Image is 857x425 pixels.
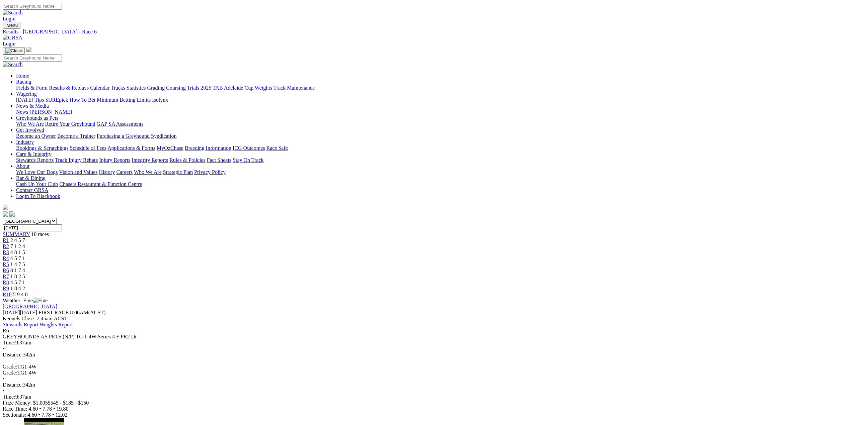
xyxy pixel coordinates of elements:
[3,243,9,249] span: R2
[16,121,849,127] div: Greyhounds as Pets
[3,255,9,261] span: R4
[45,97,68,103] a: SUREpick
[16,181,849,187] div: Bar & Dining
[52,412,54,418] span: •
[3,3,62,10] input: Search
[157,145,183,151] a: MyOzChase
[3,268,9,273] a: R6
[255,85,272,91] a: Weights
[38,412,40,418] span: •
[16,91,37,97] a: Wagering
[10,243,25,249] span: 7 1 2 4
[233,157,263,163] a: Stay On Track
[3,352,849,358] div: 342m
[10,237,25,243] span: 2 4 5 7
[99,169,115,175] a: History
[3,47,25,55] button: Toggle navigation
[3,376,5,382] span: •
[127,85,146,91] a: Statistics
[42,412,51,418] span: 7.78
[57,406,69,412] span: 19.80
[3,231,30,237] span: SUMMARY
[27,412,37,418] span: 4.60
[53,406,55,412] span: •
[3,298,48,303] span: Weather: Fine
[16,103,49,109] a: News & Media
[16,133,56,139] a: Become an Owner
[3,274,9,279] a: R7
[233,145,265,151] a: ICG Outcomes
[3,388,5,394] span: •
[9,211,15,217] img: twitter.svg
[3,261,9,267] a: R5
[266,145,288,151] a: Race Safe
[28,406,38,412] span: 4.60
[3,286,9,291] a: R9
[3,224,62,231] input: Select date
[151,133,176,139] a: Syndication
[16,163,29,169] a: About
[3,364,17,369] span: Grade:
[187,85,199,91] a: Trials
[38,310,105,315] span: 8:06AM(ACST)
[55,412,67,418] span: 12.02
[16,175,46,181] a: Bar & Dining
[10,280,25,285] span: 4 5 7 1
[16,121,44,127] a: Who We Are
[169,157,206,163] a: Rules & Policies
[10,268,25,273] span: 8 1 7 4
[16,97,44,103] a: [DATE] Tips
[111,85,125,91] a: Tracks
[3,280,9,285] a: R8
[3,370,17,376] span: Grade:
[3,364,849,370] div: TG1-4W
[3,400,849,406] div: Prize Money: $1,005
[55,157,98,163] a: Track Injury Rebate
[3,16,15,21] a: Login
[207,157,231,163] a: Fact Sheets
[43,406,52,412] span: 7.78
[10,261,25,267] span: 1 4 7 5
[194,169,226,175] a: Privacy Policy
[90,85,109,91] a: Calendar
[3,249,9,255] span: R3
[166,85,186,91] a: Coursing
[3,394,849,400] div: 9:37am
[16,145,68,151] a: Bookings & Scratchings
[16,109,28,115] a: News
[99,157,130,163] a: Injury Reports
[16,73,29,79] a: Home
[97,97,151,103] a: Minimum Betting Limits
[59,169,97,175] a: Vision and Values
[3,211,8,217] img: facebook.svg
[5,48,22,54] img: Close
[70,97,96,103] a: How To Bet
[147,85,165,91] a: Grading
[3,340,849,346] div: 9:37am
[3,370,849,376] div: TG1-4W
[3,382,23,388] span: Distance:
[3,29,849,35] a: Results - [GEOGRAPHIC_DATA] - Race 6
[49,85,89,91] a: Results & Replays
[39,406,41,412] span: •
[3,406,27,412] span: Race Time:
[16,109,849,115] div: News & Media
[201,85,253,91] a: 2025 TAB Adelaide Cup
[107,145,155,151] a: Applications & Forms
[16,133,849,139] div: Get Involved
[10,286,25,291] span: 1 8 4 2
[45,121,95,127] a: Retire Your Greyhound
[3,62,23,68] img: Search
[3,292,12,297] span: R10
[31,231,49,237] span: 10 races
[16,127,44,133] a: Get Involved
[48,400,89,406] span: $545 - $185 - $150
[3,304,57,309] a: [GEOGRAPHIC_DATA]
[134,169,162,175] a: Who We Are
[10,249,25,255] span: 4 8 1 5
[16,157,54,163] a: Stewards Reports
